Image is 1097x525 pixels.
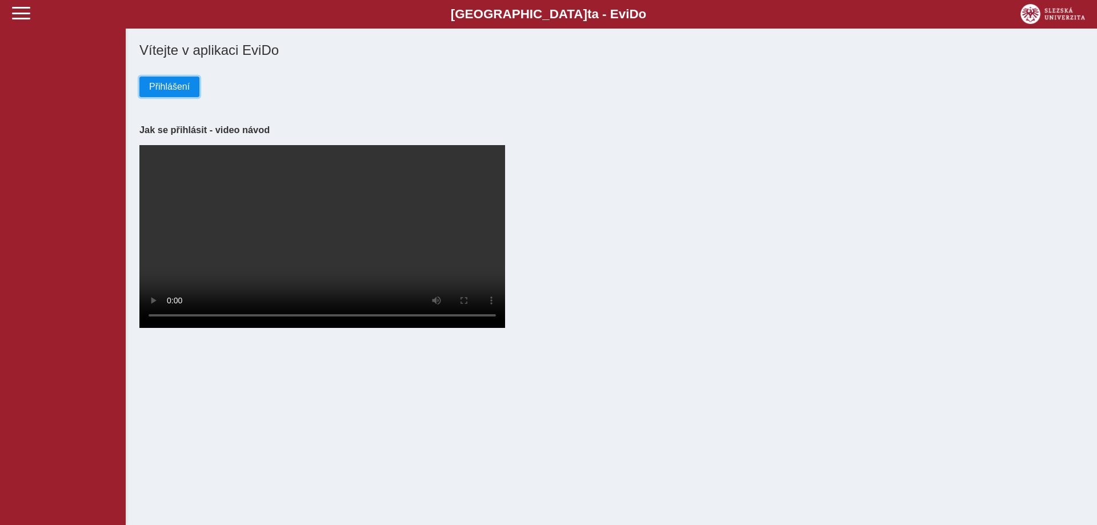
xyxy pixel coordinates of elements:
h3: Jak se přihlásit - video návod [139,125,1083,135]
span: o [639,7,647,21]
span: D [629,7,638,21]
video: Your browser does not support the video tag. [139,145,505,328]
b: [GEOGRAPHIC_DATA] a - Evi [34,7,1063,22]
h1: Vítejte v aplikaci EviDo [139,42,1083,58]
span: Přihlášení [149,82,190,92]
button: Přihlášení [139,77,199,97]
span: t [587,7,591,21]
img: logo_web_su.png [1020,4,1085,24]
